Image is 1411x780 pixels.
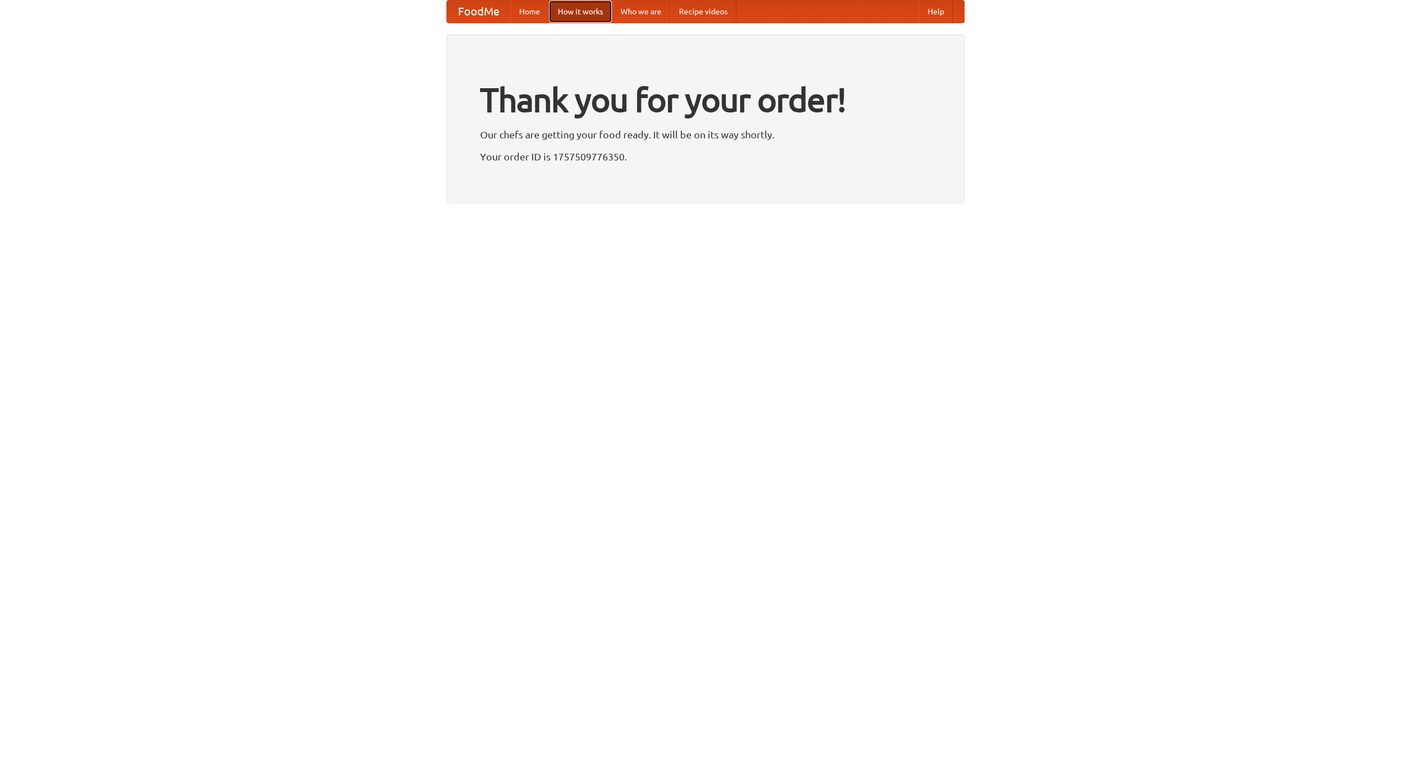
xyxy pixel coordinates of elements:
[510,1,549,23] a: Home
[549,1,612,23] a: How it works
[670,1,736,23] a: Recipe videos
[480,126,931,143] p: Our chefs are getting your food ready. It will be on its way shortly.
[480,148,931,165] p: Your order ID is 1757509776350.
[447,1,510,23] a: FoodMe
[480,73,931,126] h1: Thank you for your order!
[919,1,953,23] a: Help
[612,1,670,23] a: Who we are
